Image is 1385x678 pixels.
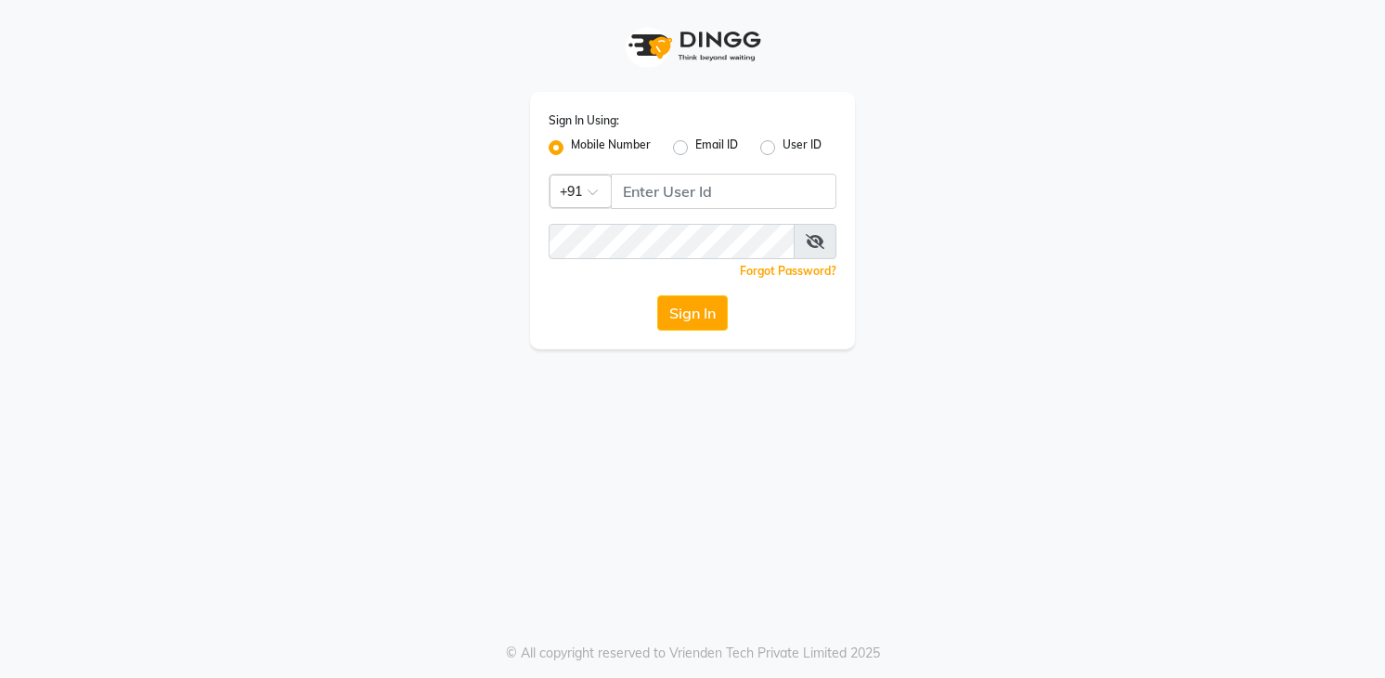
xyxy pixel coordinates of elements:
[571,137,651,159] label: Mobile Number
[611,174,836,209] input: Username
[740,264,836,278] a: Forgot Password?
[695,137,738,159] label: Email ID
[657,295,728,331] button: Sign In
[549,224,795,259] input: Username
[618,19,767,73] img: logo1.svg
[549,112,619,129] label: Sign In Using:
[783,137,822,159] label: User ID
